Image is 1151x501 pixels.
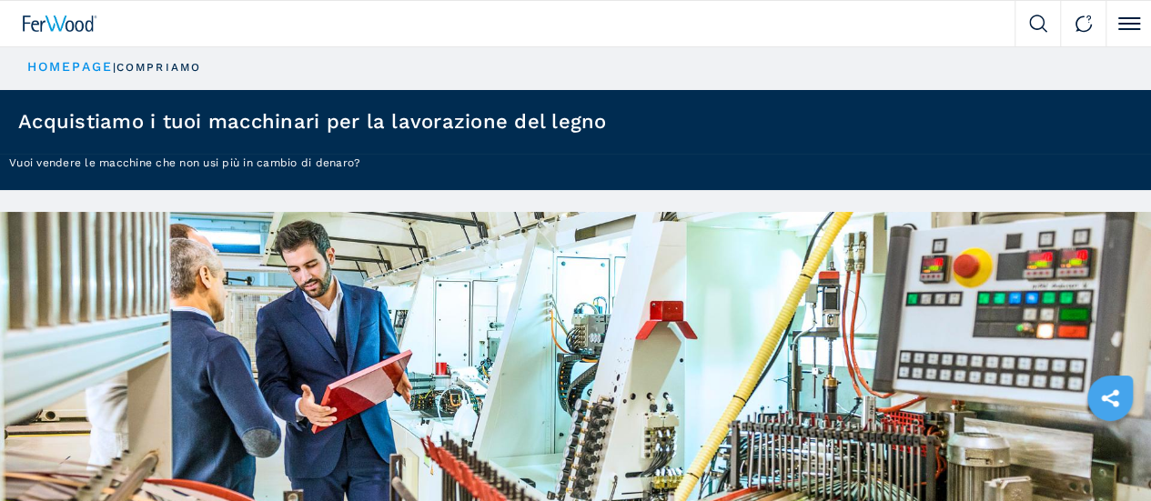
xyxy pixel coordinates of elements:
img: Ferwood [23,15,97,32]
img: Search [1029,15,1047,33]
span: | [113,61,116,74]
button: Click to toggle menu [1106,1,1151,46]
img: Contact us [1075,15,1093,33]
a: HOMEPAGE [27,59,113,74]
p: compriamo [116,60,201,75]
a: sharethis [1087,376,1133,421]
iframe: Chat [1074,419,1137,487]
h1: Acquistiamo i tuoi macchinari per la lavorazione del legno [18,112,607,132]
